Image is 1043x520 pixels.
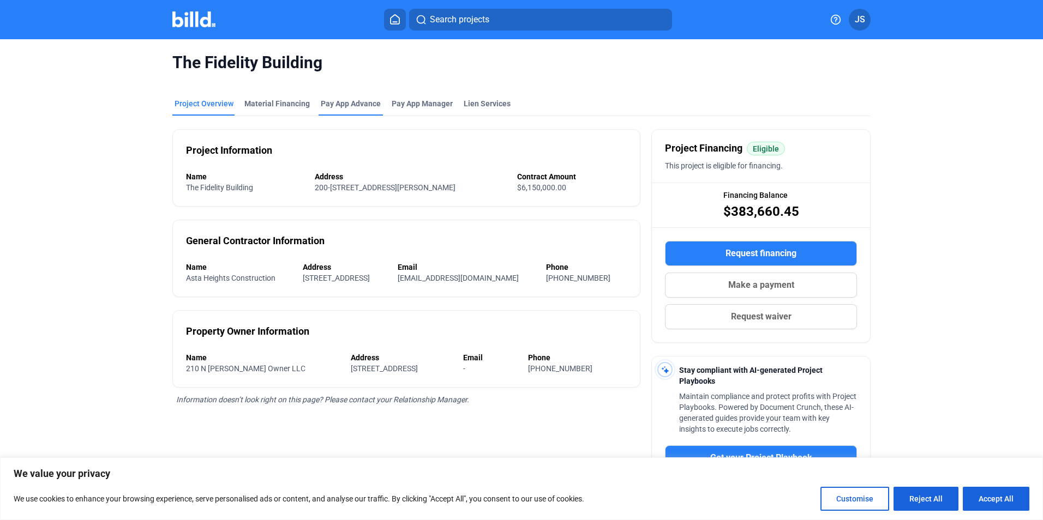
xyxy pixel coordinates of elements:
div: Name [186,171,304,182]
span: Project Financing [665,141,742,156]
div: Email [463,352,517,363]
span: $383,660.45 [723,203,799,220]
span: 200-[STREET_ADDRESS][PERSON_NAME] [315,183,455,192]
span: Asta Heights Construction [186,274,275,282]
span: The Fidelity Building [172,52,871,73]
div: Project Overview [175,98,233,109]
span: Search projects [430,13,489,26]
div: Name [186,352,340,363]
div: Contract Amount [517,171,627,182]
span: 210 N [PERSON_NAME] Owner LLC [186,364,305,373]
span: [PHONE_NUMBER] [528,364,592,373]
div: Phone [528,352,627,363]
span: The Fidelity Building [186,183,253,192]
button: Make a payment [665,273,857,298]
button: Request waiver [665,304,857,329]
div: Property Owner Information [186,324,309,339]
div: Phone [546,262,627,273]
span: [STREET_ADDRESS] [351,364,418,373]
p: We use cookies to enhance your browsing experience, serve personalised ads or content, and analys... [14,492,584,505]
div: Project Information [186,143,272,158]
div: Address [315,171,506,182]
div: Material Financing [244,98,310,109]
div: General Contractor Information [186,233,325,249]
span: Information doesn’t look right on this page? Please contact your Relationship Manager. [176,395,469,404]
span: [STREET_ADDRESS] [303,274,370,282]
span: [PHONE_NUMBER] [546,274,610,282]
button: Customise [820,487,889,511]
div: Name [186,262,292,273]
span: Request financing [726,247,796,260]
button: Reject All [894,487,958,511]
div: Pay App Advance [321,98,381,109]
p: We value your privacy [14,467,1029,480]
span: Maintain compliance and protect profits with Project Playbooks. Powered by Document Crunch, these... [679,392,856,433]
div: Address [351,352,452,363]
button: Search projects [409,9,672,31]
div: Address [303,262,386,273]
button: Get your Project Playbook [665,445,857,470]
span: Get your Project Playbook [710,451,812,464]
button: Accept All [963,487,1029,511]
span: Pay App Manager [392,98,453,109]
span: Stay compliant with AI-generated Project Playbooks [679,366,823,385]
span: $6,150,000.00 [517,183,566,192]
span: - [463,364,465,373]
img: Billd Company Logo [172,11,215,27]
div: Email [398,262,535,273]
div: Lien Services [464,98,511,109]
button: JS [849,9,871,31]
span: Make a payment [728,279,794,292]
span: JS [855,13,865,26]
mat-chip: Eligible [747,142,785,155]
button: Request financing [665,241,857,266]
span: Financing Balance [723,190,788,201]
span: [EMAIL_ADDRESS][DOMAIN_NAME] [398,274,519,282]
span: Request waiver [731,310,792,323]
span: This project is eligible for financing. [665,161,783,170]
